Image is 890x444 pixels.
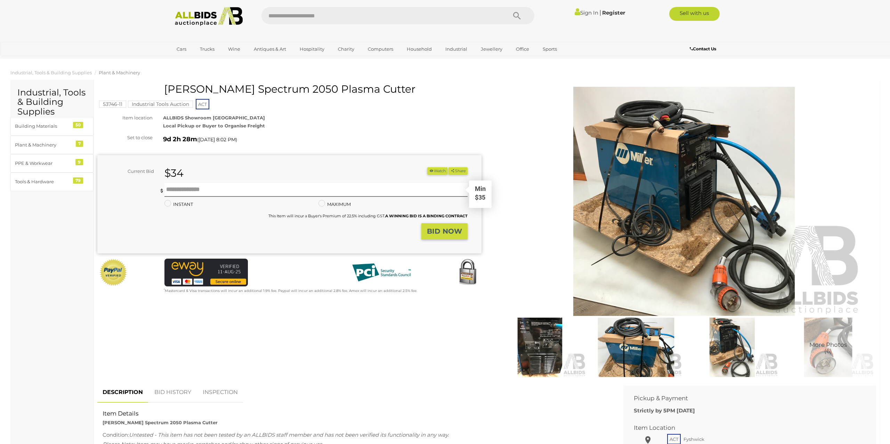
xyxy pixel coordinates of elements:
[75,159,83,165] div: 9
[15,141,72,149] div: Plant & Machinery
[197,382,243,403] a: INSPECTION
[199,136,236,143] span: [DATE] 8:02 PM
[99,259,128,286] img: Official PayPal Seal
[511,43,534,55] a: Office
[590,318,682,377] img: Miller Spectrum 2050 Plasma Cutter
[197,137,237,142] span: ( )
[448,167,468,175] button: Share
[427,227,462,235] strong: BID NOW
[454,259,482,286] img: Secured by Rapid SSL
[10,154,94,173] a: PPE & Workwear 9
[10,70,92,75] a: Industrial, Tools & Building Supplies
[92,114,158,122] div: Item location
[10,173,94,191] a: Tools & Hardware 79
[128,101,193,107] a: Industrial Tools Auction
[470,184,491,207] div: Min $35
[402,43,436,55] a: Household
[128,101,193,108] mark: Industrial Tools Auction
[224,43,245,55] a: Wine
[669,7,720,21] a: Sell with us
[103,420,218,425] strong: [PERSON_NAME] Spectrum 2050 Plasma Cutter
[15,122,72,130] div: Building Materials
[99,101,126,107] a: 53746-11
[163,123,265,128] strong: Local Pickup or Buyer to Organise Freight
[99,70,140,75] a: Plant & Machinery
[333,43,359,55] a: Charity
[15,159,72,167] div: PPE & Workwear
[421,223,468,240] button: BID NOW
[73,122,83,128] div: 50
[427,167,447,175] button: Watch
[634,425,855,431] h2: Item Location
[476,43,507,55] a: Jewellery
[506,87,862,316] img: Miller Spectrum 2050 Plasma Cutter
[441,43,472,55] a: Industrial
[809,342,847,354] span: More Photos (6)
[73,177,83,184] div: 79
[101,83,480,95] h1: [PERSON_NAME] Spectrum 2050 Plasma Cutter
[602,9,625,16] a: Register
[690,45,718,53] a: Contact Us
[782,318,874,377] a: More Photos(6)
[76,141,83,147] div: 7
[172,55,230,66] a: [GEOGRAPHIC_DATA]
[103,410,608,417] h2: Item Details
[599,9,601,16] span: |
[17,88,87,117] h2: Industrial, Tools & Building Supplies
[634,395,855,402] h2: Pickup & Payment
[249,43,291,55] a: Antiques & Art
[164,288,417,293] small: Mastercard & Visa transactions will incur an additional 1.9% fee. Paypal will incur an additional...
[634,407,695,414] b: Strictly by 5PM [DATE]
[686,318,778,377] img: Miller Spectrum 2050 Plasma Cutter
[92,134,158,142] div: Set to close
[99,101,126,108] mark: 53746-11
[494,318,586,377] img: Miller Spectrum 2050 Plasma Cutter
[427,167,447,175] li: Watch this item
[163,115,265,120] strong: ALLBIDS Showroom [GEOGRAPHIC_DATA]
[163,135,197,143] strong: 9d 2h 28m
[97,382,148,403] a: DESCRIPTION
[195,43,219,55] a: Trucks
[690,46,716,51] b: Contact Us
[318,200,351,208] label: MAXIMUM
[164,167,184,179] strong: $34
[164,259,248,286] img: eWAY Payment Gateway
[196,99,209,109] span: ACT
[15,178,72,186] div: Tools & Hardware
[295,43,329,55] a: Hospitality
[500,7,534,24] button: Search
[782,318,874,377] img: Miller Spectrum 2050 Plasma Cutter
[575,9,598,16] a: Sign In
[171,7,246,26] img: Allbids.com.au
[164,200,193,208] label: INSTANT
[682,435,706,444] span: Fyshwick
[363,43,398,55] a: Computers
[10,117,94,135] a: Building Materials 50
[97,167,159,175] div: Current Bid
[172,43,191,55] a: Cars
[149,382,196,403] a: BID HISTORY
[385,213,468,218] b: A WINNING BID IS A BINDING CONTRACT
[538,43,561,55] a: Sports
[10,136,94,154] a: Plant & Machinery 7
[268,213,468,218] small: This Item will incur a Buyer's Premium of 22.5% including GST.
[347,259,416,286] img: PCI DSS compliant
